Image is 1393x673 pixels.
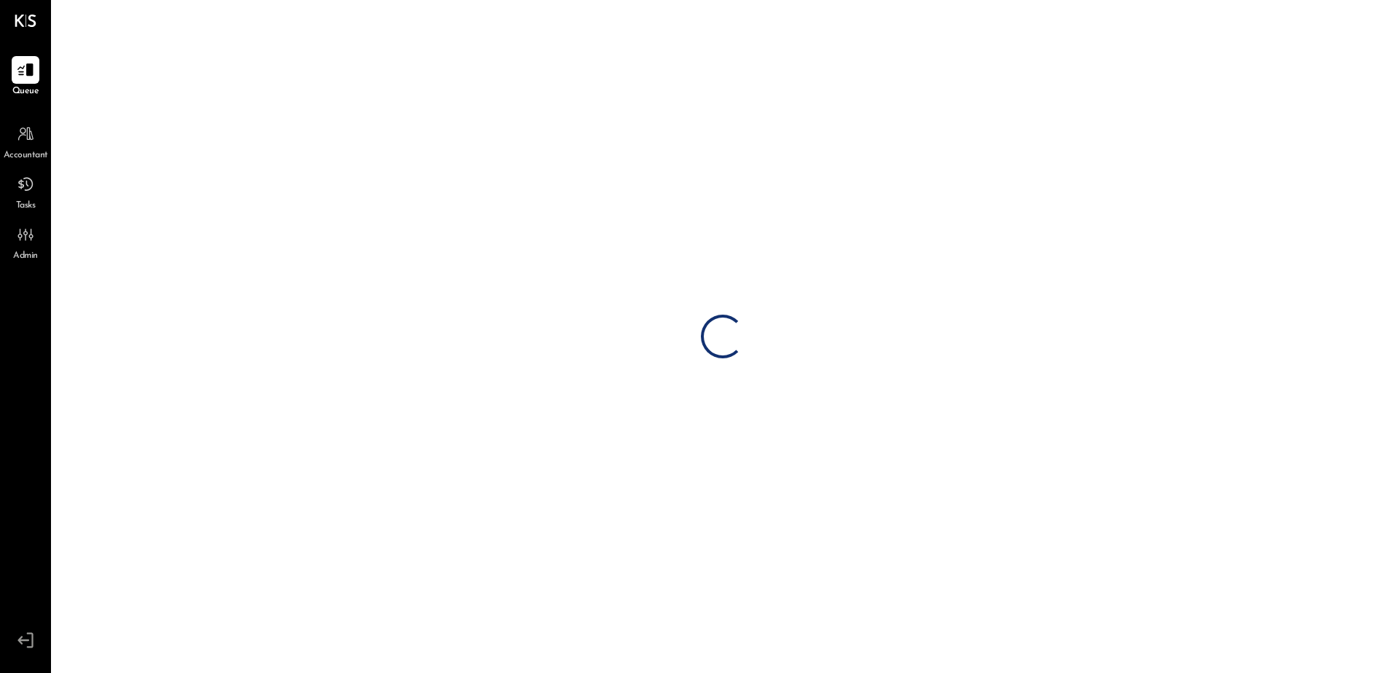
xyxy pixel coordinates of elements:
a: Queue [1,56,50,98]
span: Admin [13,250,38,263]
a: Accountant [1,120,50,162]
a: Admin [1,221,50,263]
span: Queue [12,85,39,98]
span: Accountant [4,149,48,162]
a: Tasks [1,170,50,213]
span: Tasks [16,200,36,213]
